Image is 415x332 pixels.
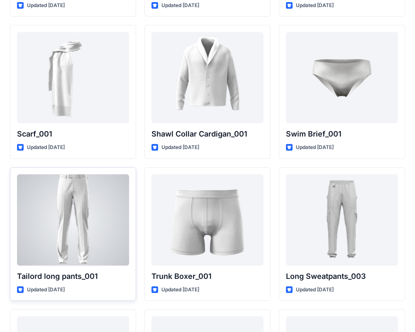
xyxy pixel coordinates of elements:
a: Swim Brief_001 [286,32,398,123]
a: Scarf_001 [17,32,129,123]
p: Updated [DATE] [161,286,199,294]
p: Long Sweatpants_003 [286,271,398,282]
p: Trunk Boxer_001 [151,271,264,282]
p: Scarf_001 [17,128,129,140]
p: Updated [DATE] [296,143,334,152]
p: Swim Brief_001 [286,128,398,140]
p: Updated [DATE] [161,1,199,10]
p: Updated [DATE] [27,1,65,10]
p: Updated [DATE] [27,286,65,294]
a: Shawl Collar Cardigan_001 [151,32,264,123]
p: Updated [DATE] [296,1,334,10]
a: Tailord long pants_001 [17,174,129,266]
a: Long Sweatpants_003 [286,174,398,266]
p: Updated [DATE] [296,286,334,294]
p: Updated [DATE] [27,143,65,152]
a: Trunk Boxer_001 [151,174,264,266]
p: Updated [DATE] [161,143,199,152]
p: Tailord long pants_001 [17,271,129,282]
p: Shawl Collar Cardigan_001 [151,128,264,140]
